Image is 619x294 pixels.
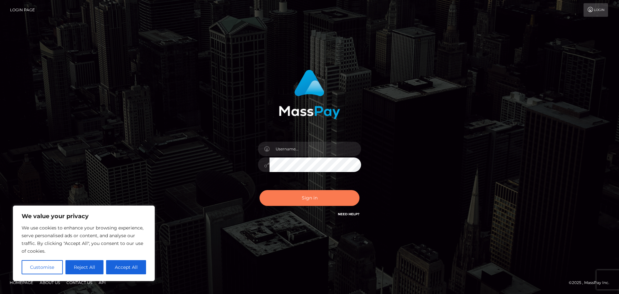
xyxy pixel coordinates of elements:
[270,142,361,156] input: Username...
[22,260,63,274] button: Customise
[279,70,340,119] img: MassPay Login
[96,278,108,288] a: API
[13,206,155,281] div: We value your privacy
[338,212,359,216] a: Need Help?
[64,278,95,288] a: Contact Us
[260,190,359,206] button: Sign in
[22,224,146,255] p: We use cookies to enhance your browsing experience, serve personalised ads or content, and analys...
[584,3,608,17] a: Login
[569,279,614,286] div: © 2025 , MassPay Inc.
[65,260,104,274] button: Reject All
[22,212,146,220] p: We value your privacy
[37,278,63,288] a: About Us
[10,3,35,17] a: Login Page
[7,278,36,288] a: Homepage
[106,260,146,274] button: Accept All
